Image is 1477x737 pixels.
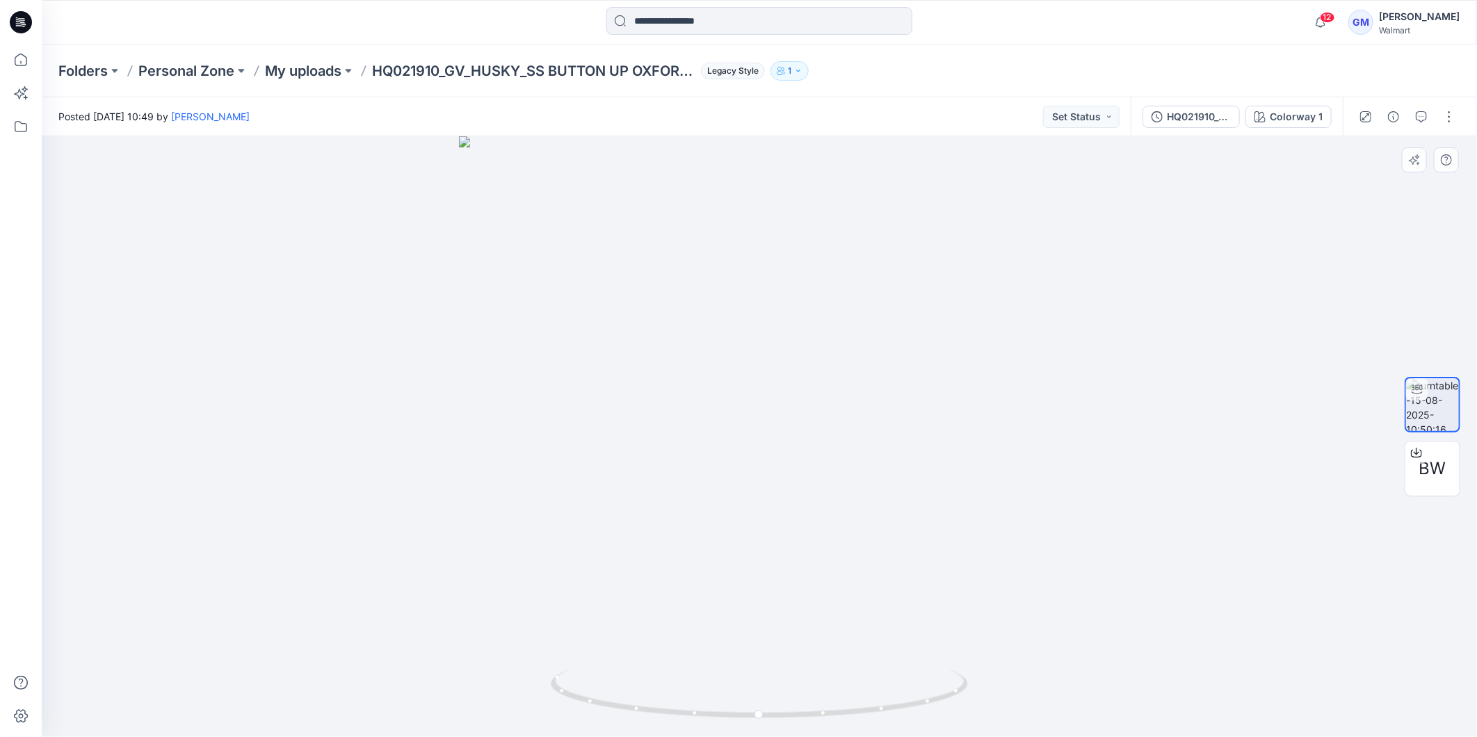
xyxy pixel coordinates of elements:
[265,61,341,81] a: My uploads
[58,109,250,124] span: Posted [DATE] 10:49 by
[770,61,809,81] button: 1
[1167,109,1231,124] div: HQ021910_GV_HUSKY_SS BUTTON UP OXFORD SHIRT
[1270,109,1323,124] div: Colorway 1
[1348,10,1373,35] div: GM
[1320,12,1335,23] span: 12
[372,61,695,81] p: HQ021910_GV_HUSKY_SS BUTTON UP OXFORD SHIRT
[1406,378,1459,431] img: turntable-15-08-2025-10:50:16
[138,61,234,81] a: Personal Zone
[1245,106,1332,128] button: Colorway 1
[171,111,250,122] a: [PERSON_NAME]
[1143,106,1240,128] button: HQ021910_GV_HUSKY_SS BUTTON UP OXFORD SHIRT
[1379,25,1460,35] div: Walmart
[788,63,791,79] p: 1
[701,63,765,79] span: Legacy Style
[58,61,108,81] a: Folders
[695,61,765,81] button: Legacy Style
[1379,8,1460,25] div: [PERSON_NAME]
[1419,456,1446,481] span: BW
[1382,106,1405,128] button: Details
